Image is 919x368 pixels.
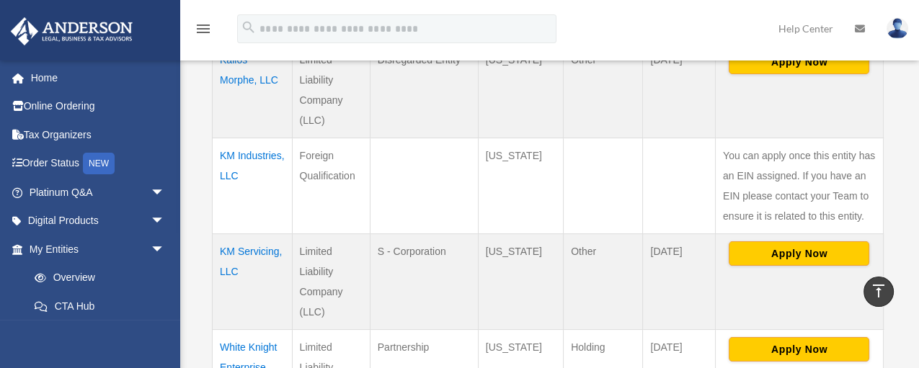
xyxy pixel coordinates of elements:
[292,234,370,330] td: Limited Liability Company (LLC)
[715,138,883,234] td: You can apply once this entity has an EIN assigned. If you have an EIN please contact your Team t...
[643,42,716,138] td: [DATE]
[292,138,370,234] td: Foreign Qualification
[83,153,115,174] div: NEW
[151,235,179,264] span: arrow_drop_down
[20,292,179,320] a: CTA Hub
[370,42,478,138] td: Disregarded Entity
[10,120,187,149] a: Tax Organizers
[870,282,887,300] i: vertical_align_top
[213,42,293,138] td: Kallos Morphe, LLC
[241,19,257,35] i: search
[478,234,563,330] td: [US_STATE]
[643,234,716,330] td: [DATE]
[729,337,869,362] button: Apply Now
[887,18,908,39] img: User Pic
[10,92,187,121] a: Online Ordering
[10,235,179,264] a: My Entitiesarrow_drop_down
[10,63,187,92] a: Home
[151,207,179,236] span: arrow_drop_down
[151,178,179,207] span: arrow_drop_down
[213,138,293,234] td: KM Industries, LLC
[729,241,869,266] button: Apply Now
[195,25,212,37] a: menu
[10,207,187,235] a: Digital Productsarrow_drop_down
[564,42,643,138] td: Other
[863,277,894,307] a: vertical_align_top
[6,17,137,45] img: Anderson Advisors Platinum Portal
[564,234,643,330] td: Other
[195,20,212,37] i: menu
[729,50,869,74] button: Apply Now
[10,149,187,179] a: Order StatusNEW
[213,234,293,330] td: KM Servicing, LLC
[10,178,187,207] a: Platinum Q&Aarrow_drop_down
[292,42,370,138] td: Limited Liability Company (LLC)
[478,42,563,138] td: [US_STATE]
[370,234,478,330] td: S - Corporation
[478,138,563,234] td: [US_STATE]
[20,264,172,292] a: Overview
